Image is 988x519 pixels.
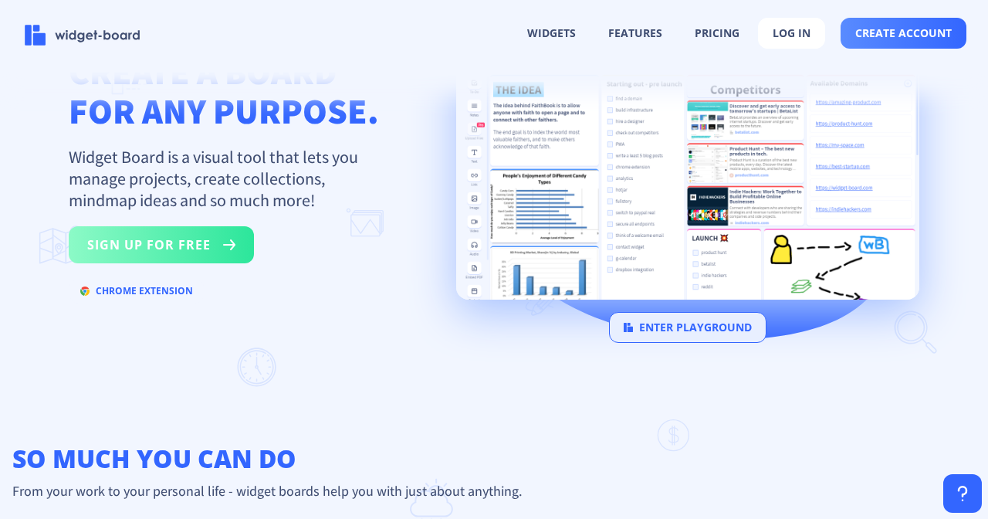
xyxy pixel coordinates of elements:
[25,25,140,46] img: logo-name.svg
[841,18,966,49] button: create account
[69,288,205,303] a: chrome extension
[69,146,377,211] p: Widget Board is a visual tool that lets you manage projects, create collections, mindmap ideas an...
[855,27,952,39] span: create account
[69,279,205,304] button: chrome extension
[69,226,254,263] button: sign up for free
[624,323,633,332] img: logo.svg
[69,52,379,131] h1: CREATE A BOARD FOR ANY PURPOSE.
[80,287,90,296] img: chrome.svg
[609,312,766,343] button: enter playground
[681,19,753,48] button: pricing
[513,19,590,48] button: widgets
[758,18,825,49] button: log in
[594,19,676,48] button: features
